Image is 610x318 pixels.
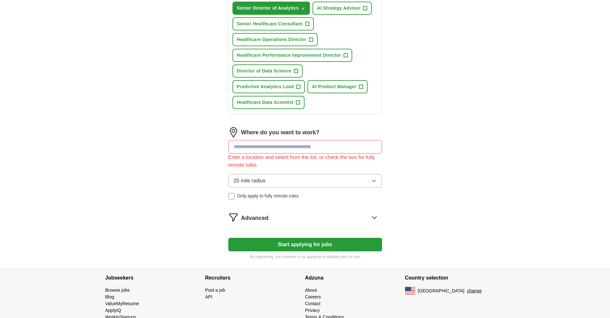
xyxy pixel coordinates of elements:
[241,214,269,222] span: Advanced
[105,301,139,306] a: ValueMyResume
[232,96,305,109] button: Healthcare Data Scientist
[232,80,305,93] button: Predictive Analytics Lead
[234,177,266,185] span: 25 mile radius
[237,99,294,106] span: Healthcare Data Scientist
[305,288,317,293] a: About
[237,5,299,12] span: Senior Director of Analytics
[237,68,291,74] span: Director of Data Science
[305,294,321,299] a: Careers
[307,80,368,93] button: AI Product Manager
[237,36,306,43] span: Healthcare Operations Director
[205,288,225,293] a: Post a job
[232,2,310,15] button: Senior Director of Analytics✓
[232,64,303,78] button: Director of Data Science
[317,5,361,12] span: AI Strategy Advisor
[313,2,372,15] button: AI Strategy Advisor
[237,83,294,90] span: Predictive Analytics Lead
[105,294,114,299] a: Blog
[405,287,415,295] img: US flag
[405,269,505,287] h4: Country selection
[305,301,321,306] a: Contact
[237,193,299,199] span: Only apply to fully remote roles
[232,49,353,62] button: Healthcare Performance Improvement Director
[418,288,465,294] span: [GEOGRAPHIC_DATA]
[301,6,305,11] span: ✓
[232,17,314,30] button: Senior Healthcare Consultant
[237,52,341,59] span: Healthcare Performance Improvement Director
[228,193,235,199] input: Only apply to fully remote roles
[241,128,320,137] label: Where do you want to work?
[237,21,303,27] span: Senior Healthcare Consultant
[228,212,239,222] img: filter
[312,83,356,90] span: AI Product Manager
[105,308,121,313] a: ApplyIQ
[105,288,130,293] a: Browse jobs
[205,294,213,299] a: API
[228,174,382,188] button: 25 mile radius
[228,254,382,260] p: By registering, you consent to us applying to suitable jobs for you
[228,127,239,138] img: location.png
[228,238,382,251] button: Start applying for jobs
[232,33,318,46] button: Healthcare Operations Director
[305,308,320,313] a: Privacy
[228,154,382,169] div: Enter a location and select from the list, or check the box for fully remote roles
[467,288,482,294] button: change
